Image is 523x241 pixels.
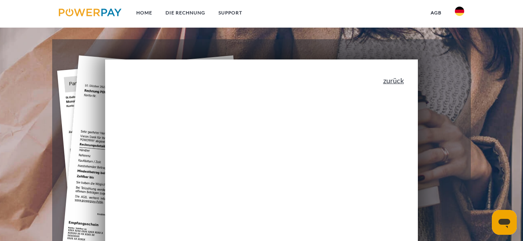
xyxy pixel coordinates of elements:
[424,6,448,20] a: agb
[492,210,517,235] iframe: Schaltfläche zum Öffnen des Messaging-Fensters
[455,7,464,16] img: de
[130,6,159,20] a: Home
[383,77,404,84] a: zurück
[59,9,122,16] img: logo-powerpay.svg
[212,6,249,20] a: SUPPORT
[159,6,212,20] a: DIE RECHNUNG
